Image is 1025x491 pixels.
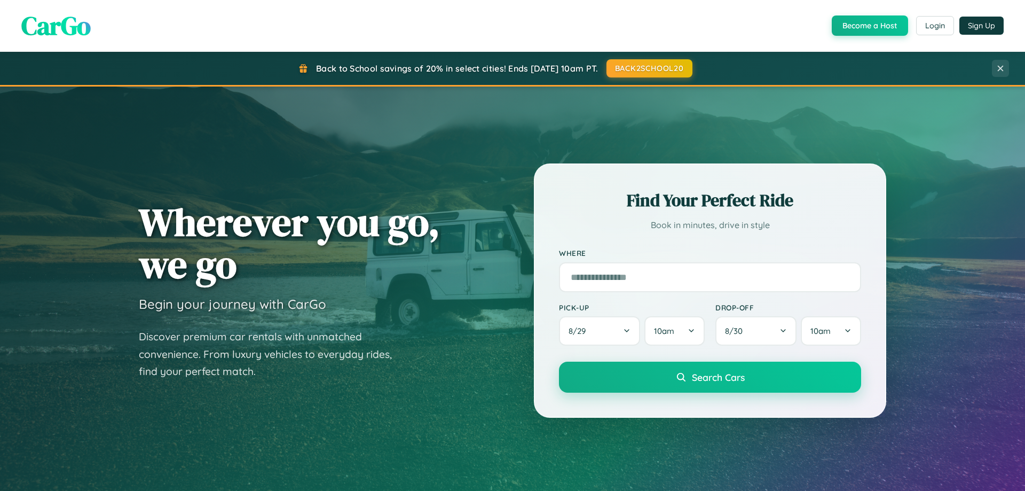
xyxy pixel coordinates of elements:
span: 8 / 29 [569,326,591,336]
p: Discover premium car rentals with unmatched convenience. From luxury vehicles to everyday rides, ... [139,328,406,380]
button: Search Cars [559,362,861,393]
button: 8/30 [715,316,797,346]
button: 10am [801,316,861,346]
span: 10am [654,326,674,336]
h2: Find Your Perfect Ride [559,189,861,212]
button: 10am [644,316,705,346]
span: 8 / 30 [725,326,748,336]
p: Book in minutes, drive in style [559,217,861,233]
span: 10am [810,326,831,336]
span: Back to School savings of 20% in select cities! Ends [DATE] 10am PT. [316,63,598,74]
label: Where [559,249,861,258]
button: Login [916,16,954,35]
span: Search Cars [692,371,745,383]
button: Become a Host [832,15,908,36]
span: CarGo [21,8,91,43]
label: Drop-off [715,303,861,312]
h1: Wherever you go, we go [139,201,440,285]
button: 8/29 [559,316,640,346]
h3: Begin your journey with CarGo [139,296,326,312]
label: Pick-up [559,303,705,312]
button: BACK2SCHOOL20 [606,59,692,77]
button: Sign Up [959,17,1004,35]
